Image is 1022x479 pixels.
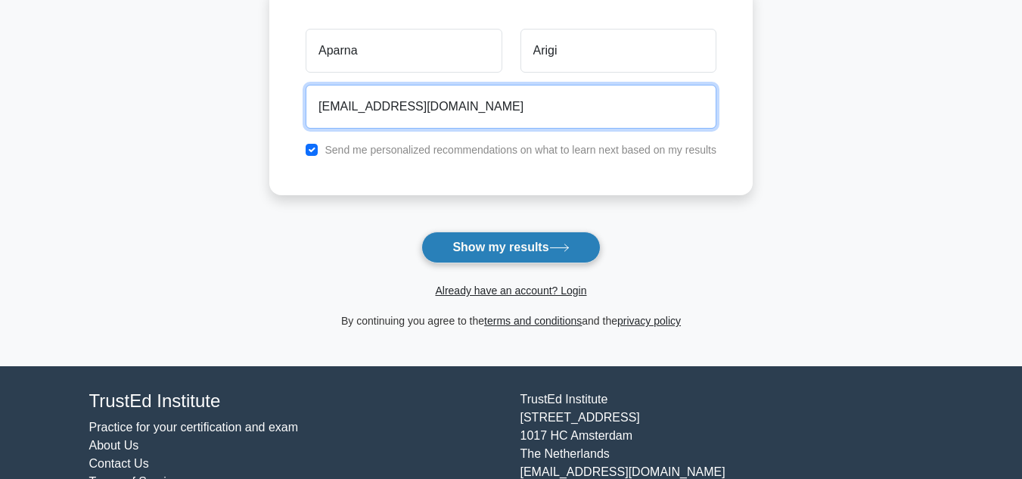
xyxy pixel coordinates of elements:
a: Already have an account? Login [435,285,586,297]
a: About Us [89,439,139,452]
label: Send me personalized recommendations on what to learn next based on my results [325,144,716,156]
a: Practice for your certification and exam [89,421,299,434]
input: Last name [520,29,716,73]
input: Email [306,85,716,129]
a: Contact Us [89,457,149,470]
a: privacy policy [617,315,681,327]
h4: TrustEd Institute [89,390,502,412]
a: terms and conditions [484,315,582,327]
input: First name [306,29,502,73]
button: Show my results [421,232,600,263]
div: By continuing you agree to the and the [260,312,762,330]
